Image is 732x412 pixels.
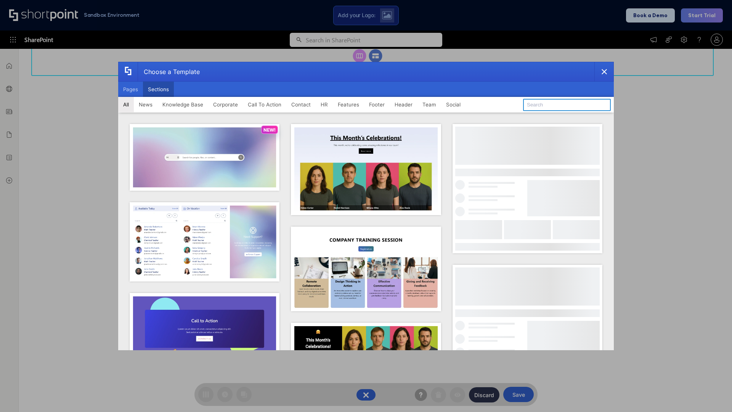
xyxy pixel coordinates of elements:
button: Header [390,97,417,112]
button: Pages [118,82,143,97]
button: Knowledge Base [157,97,208,112]
button: All [118,97,134,112]
button: Features [333,97,364,112]
p: NEW! [263,127,276,133]
button: Corporate [208,97,243,112]
button: Social [441,97,466,112]
div: Choose a Template [138,62,200,81]
button: Call To Action [243,97,286,112]
button: Contact [286,97,316,112]
iframe: Chat Widget [694,375,732,412]
input: Search [523,99,611,111]
button: Sections [143,82,174,97]
button: Footer [364,97,390,112]
button: Team [417,97,441,112]
div: template selector [118,62,614,350]
button: HR [316,97,333,112]
button: News [134,97,157,112]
